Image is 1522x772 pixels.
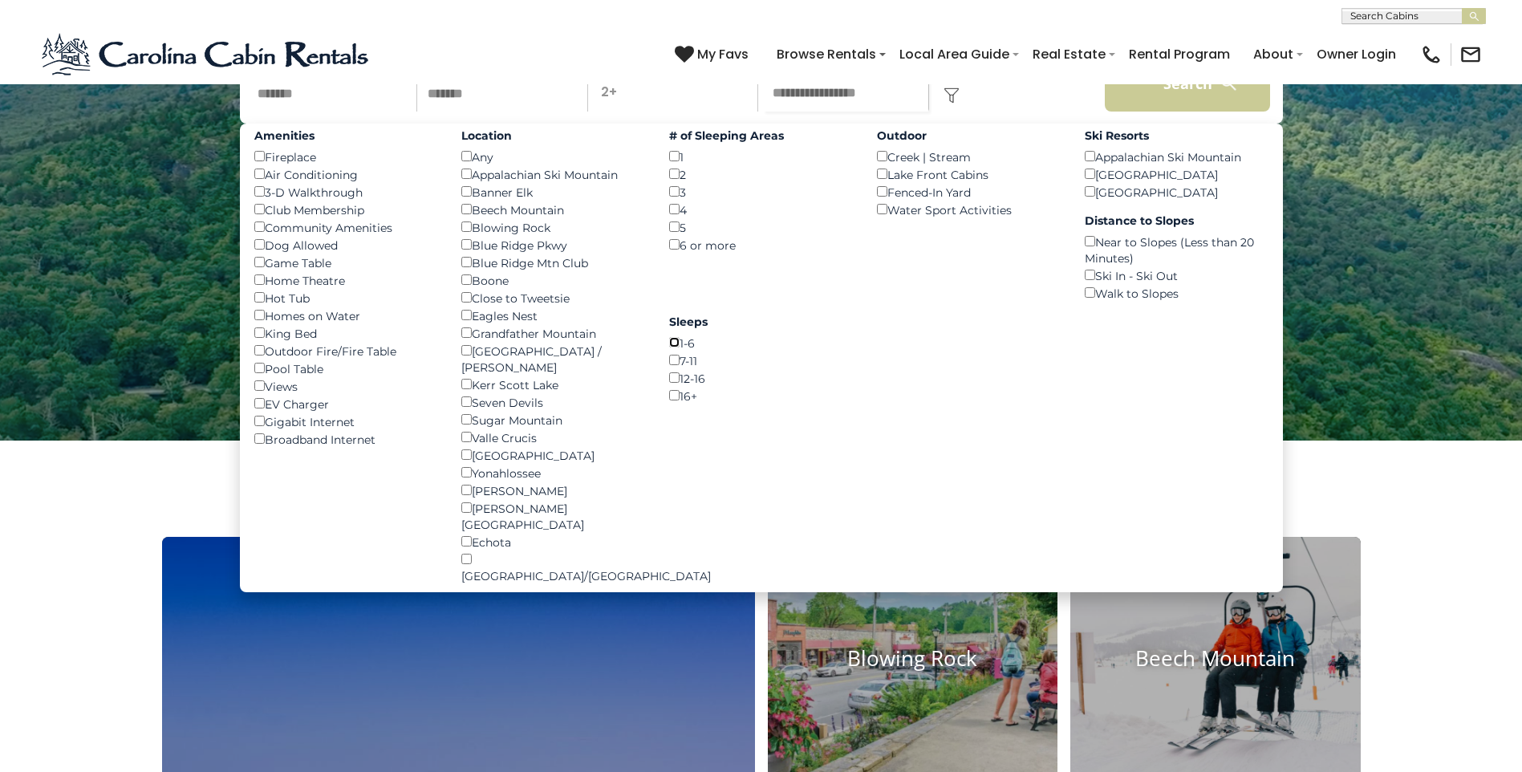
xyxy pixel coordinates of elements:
div: Lake Front Cabins [877,165,1061,183]
div: 6 or more [669,236,853,254]
div: Views [254,377,438,395]
div: Blue Ridge Pkwy [461,236,645,254]
div: King Bed [254,324,438,342]
div: 4 [669,201,853,218]
div: Grandfather Mountain [461,324,645,342]
div: 7-11 [669,351,853,369]
div: Yonahlossee [461,464,645,481]
div: Outdoor Fire/Fire Table [254,342,438,360]
img: mail-regular-black.png [1459,43,1482,66]
div: Appalachian Ski Mountain [461,165,645,183]
label: Sleeps [669,314,853,330]
div: 2 [669,165,853,183]
div: [GEOGRAPHIC_DATA] [1085,165,1268,183]
h4: Beech Mountain [1070,647,1361,672]
div: Pool Table [254,360,438,377]
label: Distance to Slopes [1085,213,1268,229]
div: Broadband Internet [254,430,438,448]
div: 1 [669,148,853,165]
div: Fireplace [254,148,438,165]
h3: Select Your Destination [160,481,1363,537]
label: # of Sleeping Areas [669,128,853,144]
a: Rental Program [1121,40,1238,68]
div: Air Conditioning [254,165,438,183]
label: Amenities [254,128,438,144]
div: Seven Devils [461,393,645,411]
div: 3 [669,183,853,201]
div: [PERSON_NAME] [461,481,645,499]
div: Home Theatre [254,271,438,289]
img: phone-regular-black.png [1420,43,1443,66]
span: My Favs [697,44,749,64]
label: Outdoor [877,128,1061,144]
div: 16+ [669,387,853,404]
div: Boone [461,271,645,289]
div: 12-16 [669,369,853,387]
div: Gigabit Internet [254,412,438,430]
a: About [1245,40,1301,68]
h4: Blowing Rock [768,647,1058,672]
div: Water Sport Activities [877,201,1061,218]
div: Sugar Mountain [461,411,645,429]
div: 1-6 [669,334,853,351]
div: [GEOGRAPHIC_DATA] [461,446,645,464]
div: Game Table [254,254,438,271]
div: Club Membership [254,201,438,218]
div: Walk to Slopes [1085,284,1268,302]
div: Any [461,148,645,165]
div: Fenced-In Yard [877,183,1061,201]
div: Community Amenities [254,218,438,236]
div: [GEOGRAPHIC_DATA] [1085,183,1268,201]
div: [GEOGRAPHIC_DATA] / [PERSON_NAME] [461,342,645,376]
div: 5 [669,218,853,236]
div: EV Charger [254,395,438,412]
div: Banner Elk [461,183,645,201]
img: filter--v1.png [944,87,960,104]
div: Ski In - Ski Out [1085,266,1268,284]
div: Close to Tweetsie [461,289,645,307]
div: Echota [461,533,645,551]
div: Kerr Scott Lake [461,376,645,393]
a: Real Estate [1025,40,1114,68]
div: 3-D Walkthrough [254,183,438,201]
div: [GEOGRAPHIC_DATA]/[GEOGRAPHIC_DATA] [461,551,645,584]
div: Dog Allowed [254,236,438,254]
div: [PERSON_NAME][GEOGRAPHIC_DATA] [461,499,645,533]
div: Near to Slopes (Less than 20 Minutes) [1085,233,1268,266]
a: Browse Rentals [769,40,884,68]
img: Blue-2.png [40,30,373,79]
a: Owner Login [1309,40,1404,68]
a: My Favs [675,44,753,65]
div: Blowing Rock [461,218,645,236]
div: Valle Crucis [461,429,645,446]
div: Creek | Stream [877,148,1061,165]
div: Appalachian Ski Mountain [1085,148,1268,165]
div: Hot Tub [254,289,438,307]
a: Local Area Guide [891,40,1017,68]
div: Eagles Nest [461,307,645,324]
label: Location [461,128,645,144]
div: Blue Ridge Mtn Club [461,254,645,271]
div: Homes on Water [254,307,438,324]
label: Ski Resorts [1085,128,1268,144]
div: Beech Mountain [461,201,645,218]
